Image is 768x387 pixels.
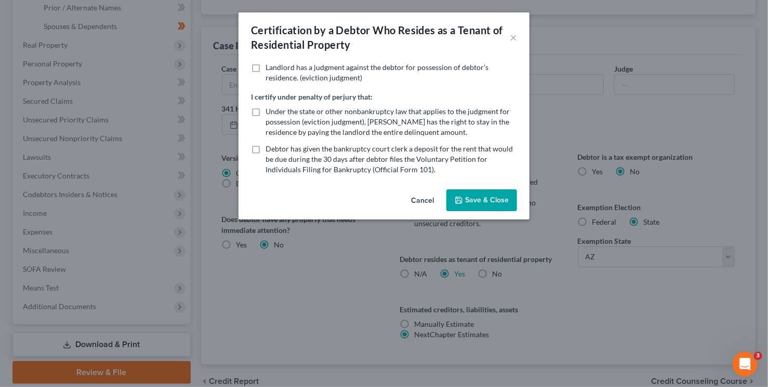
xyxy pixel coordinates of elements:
span: Debtor has given the bankruptcy court clerk a deposit for the rent that would be due during the 3... [266,144,513,174]
button: Cancel [403,190,442,211]
button: Save & Close [446,189,517,211]
label: I certify under penalty of perjury that: [251,91,373,102]
iframe: Intercom live chat [733,352,758,377]
button: × [510,31,517,44]
div: Certification by a Debtor Who Resides as a Tenant of Residential Property [251,23,510,52]
span: Landlord has a judgment against the debtor for possession of debtor’s residence. (eviction judgment) [266,63,488,82]
span: Under the state or other nonbankruptcy law that applies to the judgment for possession (eviction ... [266,107,510,136]
span: 3 [754,352,762,360]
